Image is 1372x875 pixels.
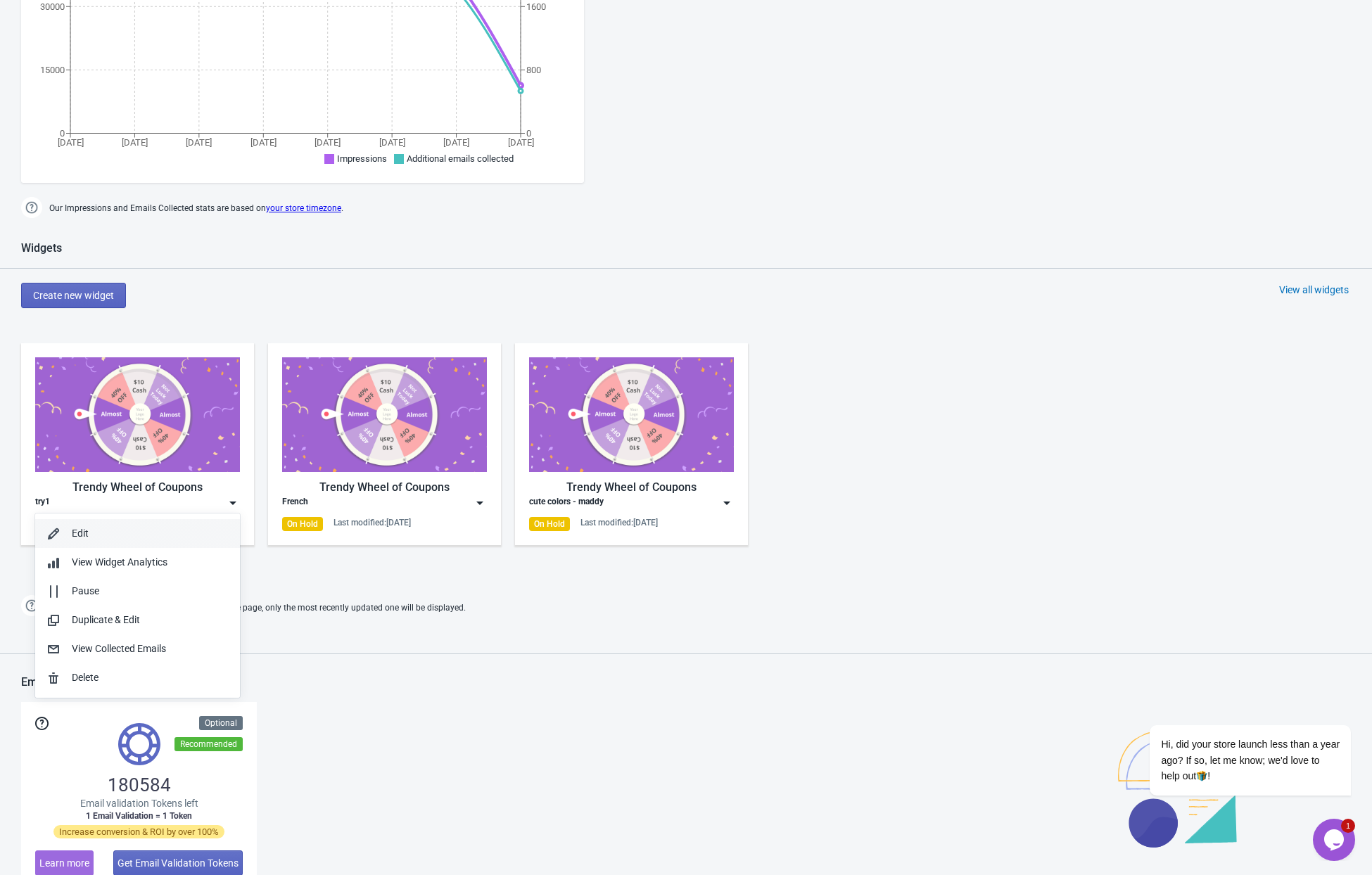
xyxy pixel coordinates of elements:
[282,496,308,510] div: French
[72,556,167,568] span: View Widget Analytics
[53,825,224,838] span: Increase conversion & ROI by over 100%
[21,595,42,616] img: help.png
[40,1,65,12] tspan: 30000
[58,137,84,148] tspan: [DATE]
[80,796,198,810] span: Email validation Tokens left
[526,65,541,75] tspan: 800
[72,641,229,656] div: View Collected Emails
[108,774,171,796] span: 180584
[72,613,229,627] div: Duplicate & Edit
[35,357,240,472] img: trendy_game.png
[473,496,487,510] img: dropdown.png
[122,137,148,148] tspan: [DATE]
[72,526,229,541] div: Edit
[282,479,487,496] div: Trendy Wheel of Coupons
[529,479,734,496] div: Trendy Wheel of Coupons
[407,153,514,164] span: Additional emails collected
[379,137,405,148] tspan: [DATE]
[1105,598,1358,812] iframe: chat widget
[282,517,323,531] div: On Hold
[250,137,277,148] tspan: [DATE]
[174,737,243,751] div: Recommended
[35,634,240,663] button: View Collected Emails
[1279,283,1349,297] div: View all widgets
[118,723,160,765] img: tokens.svg
[35,548,240,577] button: View Widget Analytics
[33,290,114,301] span: Create new widget
[72,584,229,599] div: Pause
[720,496,734,510] img: dropdown.png
[580,517,658,528] div: Last modified: [DATE]
[39,857,89,869] span: Learn more
[40,65,65,75] tspan: 15000
[315,137,341,148] tspan: [DATE]
[529,357,734,472] img: trendy_game.png
[21,197,42,218] img: help.png
[35,519,240,548] button: Edit
[199,716,243,730] div: Optional
[1313,819,1358,861] iframe: chat widget
[282,357,487,472] img: trendy_game.png
[226,496,240,510] img: dropdown.png
[186,137,212,148] tspan: [DATE]
[49,596,466,620] span: If two Widgets are enabled and targeting the same page, only the most recently updated one will b...
[337,153,387,164] span: Impressions
[35,496,50,510] div: try1
[35,479,240,496] div: Trendy Wheel of Coupons
[72,670,229,685] div: Delete
[49,197,343,220] span: Our Impressions and Emails Collected stats are based on .
[35,577,240,606] button: Pause
[86,810,192,822] span: 1 Email Validation = 1 Token
[266,203,341,213] a: your store timezone
[334,517,411,528] div: Last modified: [DATE]
[60,128,65,139] tspan: 0
[526,128,531,139] tspan: 0
[443,137,469,148] tspan: [DATE]
[21,283,126,308] button: Create new widget
[526,1,546,12] tspan: 1600
[529,517,570,531] div: On Hold
[35,606,240,634] button: Duplicate & Edit
[117,857,239,869] span: Get Email Validation Tokens
[529,496,604,510] div: cute colors - maddy
[35,663,240,692] button: Delete
[508,137,534,148] tspan: [DATE]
